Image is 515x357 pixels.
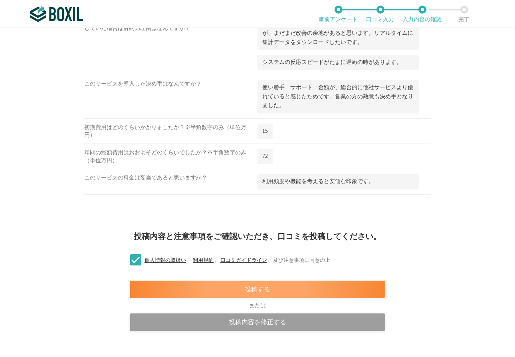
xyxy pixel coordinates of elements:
span: 使い勝手、サポート、金額が、総合的に他社サービスより優れていると感じたためです。営業の方の熱意も決め手となりました。 [262,84,413,108]
a: 利用規約 [192,257,214,263]
li: 口コミ入力 [359,6,401,22]
li: 入力内容の確認 [401,6,443,22]
img: ボクシルSaaS_ロゴ [30,6,83,22]
span: 72 [262,153,268,159]
div: このサービスの料金は妥当であると思いますか？ [84,174,257,194]
span: 候補者や選考ポジションの分析・集計機能が強化されましたが、まだまだ改善の余地があると思います。リアルタイムに集計データをダウンロードしたいです。 [262,21,413,45]
span: システムの反応スピードがたまに遅めの時があります。 [262,59,402,65]
div: 初期費用はどのくらいかかりましたか？※半角数字のみ（単位万円） [84,124,257,144]
li: 事前アンケート [317,6,359,22]
div: 投稿内容を修正する [130,313,385,331]
span: 利用頻度や機能を考えると安価な印象です。 [262,178,374,184]
div: このサービスを導入した決め手はなんですか？ [84,80,257,118]
li: 完了 [443,6,485,22]
label: 、 、 、 及び注意事項に同意の上 [124,256,330,265]
a: 個人情報の取扱い [144,257,187,263]
div: 投稿する [130,281,385,298]
div: 改善を希望する点は何ですか？また、過去にこのサービスを利用していた場合は解約の理由はなんですか？ [84,17,257,75]
a: 口コミガイドライン [220,257,268,263]
span: 15 [262,128,268,134]
div: 年間の総額費用はおおよそどのくらいでしたか？※半角数字のみ（単位万円） [84,149,257,169]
